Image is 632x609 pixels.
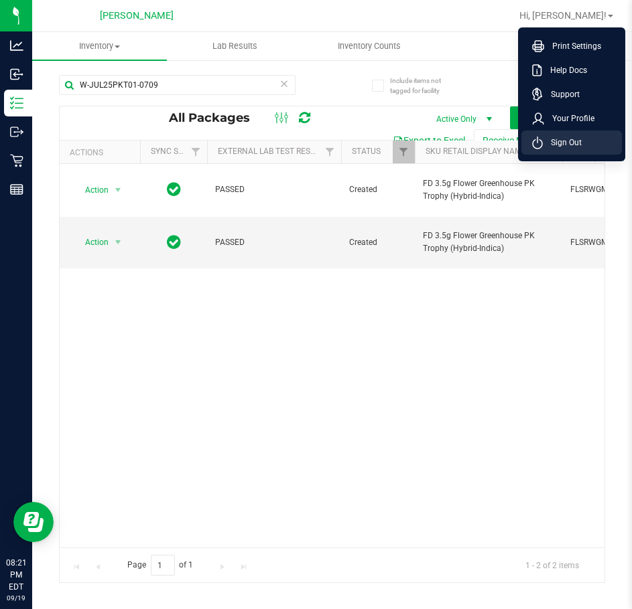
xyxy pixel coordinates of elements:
[32,40,167,52] span: Inventory
[521,130,622,155] li: Sign Out
[349,236,407,249] span: Created
[393,141,415,163] a: Filter
[10,39,23,52] inline-svg: Analytics
[349,183,407,196] span: Created
[185,141,207,163] a: Filter
[32,32,167,60] a: Inventory
[100,10,174,21] span: [PERSON_NAME]
[510,106,584,129] button: Bulk Actions
[544,112,594,125] span: Your Profile
[73,233,109,252] span: Action
[542,64,587,77] span: Help Docs
[279,75,289,92] span: Clear
[10,96,23,110] inline-svg: Inventory
[194,40,275,52] span: Lab Results
[532,64,617,77] a: Help Docs
[532,88,617,101] a: Support
[319,141,341,163] a: Filter
[110,181,127,199] span: select
[302,32,437,60] a: Inventory Counts
[423,177,554,203] span: FD 3.5g Flower Greenhouse PK Trophy (Hybrid-Indica)
[352,147,381,156] a: Status
[167,32,302,60] a: Lab Results
[151,555,175,576] input: 1
[218,147,323,156] a: External Lab Test Result
[73,181,109,199] span: Action
[320,40,419,52] span: Inventory Counts
[169,110,263,125] span: All Packages
[10,125,23,139] inline-svg: Outbound
[10,154,23,167] inline-svg: Retail
[116,555,204,576] span: Page of 1
[167,180,181,199] span: In Sync
[519,10,607,21] span: Hi, [PERSON_NAME]!
[215,236,333,249] span: PASSED
[426,147,526,156] a: SKU Retail Display Name
[390,76,457,96] span: Include items not tagged for facility
[544,39,601,53] span: Print Settings
[474,129,584,152] button: Receive Non-Cannabis
[110,233,127,252] span: select
[10,183,23,196] inline-svg: Reports
[384,129,474,152] button: Export to Excel
[13,502,54,542] iframe: Resource center
[543,88,580,101] span: Support
[515,555,590,575] span: 1 - 2 of 2 items
[151,147,202,156] a: Sync Status
[543,136,582,149] span: Sign Out
[6,557,26,593] p: 08:21 PM EDT
[167,233,181,252] span: In Sync
[6,593,26,603] p: 09/19
[215,183,333,196] span: PASSED
[59,75,296,95] input: Search Package ID, Item Name, SKU, Lot or Part Number...
[70,148,135,157] div: Actions
[423,230,554,255] span: FD 3.5g Flower Greenhouse PK Trophy (Hybrid-Indica)
[10,68,23,81] inline-svg: Inbound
